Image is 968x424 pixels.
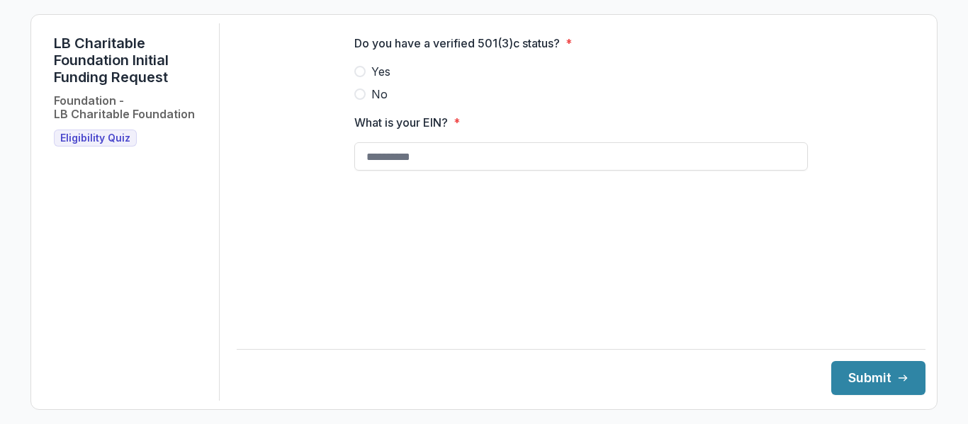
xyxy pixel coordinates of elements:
h1: LB Charitable Foundation Initial Funding Request [54,35,208,86]
button: Submit [831,361,925,395]
span: No [371,86,388,103]
p: What is your EIN? [354,114,448,131]
h2: Foundation - LB Charitable Foundation [54,94,195,121]
p: Do you have a verified 501(3)c status? [354,35,560,52]
span: Yes [371,63,390,80]
span: Eligibility Quiz [60,132,130,144]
